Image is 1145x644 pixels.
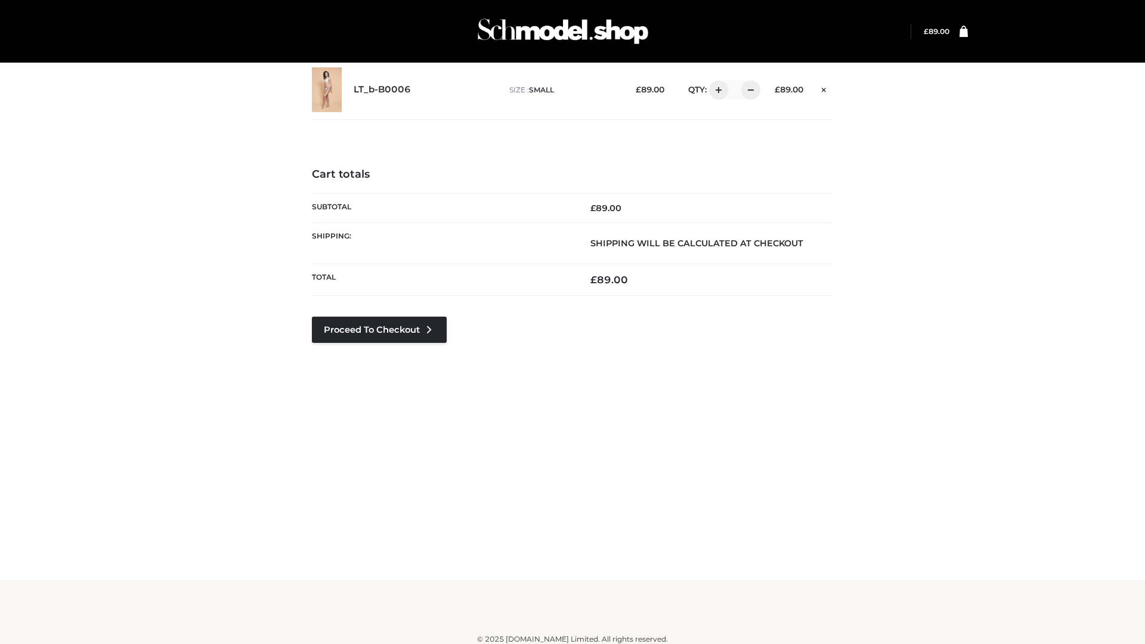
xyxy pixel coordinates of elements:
[590,203,621,213] bdi: 89.00
[312,222,572,264] th: Shipping:
[312,317,447,343] a: Proceed to Checkout
[815,80,833,96] a: Remove this item
[590,274,597,286] span: £
[312,67,342,112] img: LT_b-B0006 - SMALL
[474,8,652,55] img: Schmodel Admin 964
[509,85,617,95] p: size :
[354,84,411,95] a: LT_b-B0006
[590,274,628,286] bdi: 89.00
[529,85,554,94] span: SMALL
[312,168,833,181] h4: Cart totals
[312,264,572,296] th: Total
[924,27,949,36] bdi: 89.00
[312,193,572,222] th: Subtotal
[636,85,641,94] span: £
[676,80,756,100] div: QTY:
[924,27,929,36] span: £
[924,27,949,36] a: £89.00
[775,85,780,94] span: £
[590,238,803,249] strong: Shipping will be calculated at checkout
[636,85,664,94] bdi: 89.00
[590,203,596,213] span: £
[775,85,803,94] bdi: 89.00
